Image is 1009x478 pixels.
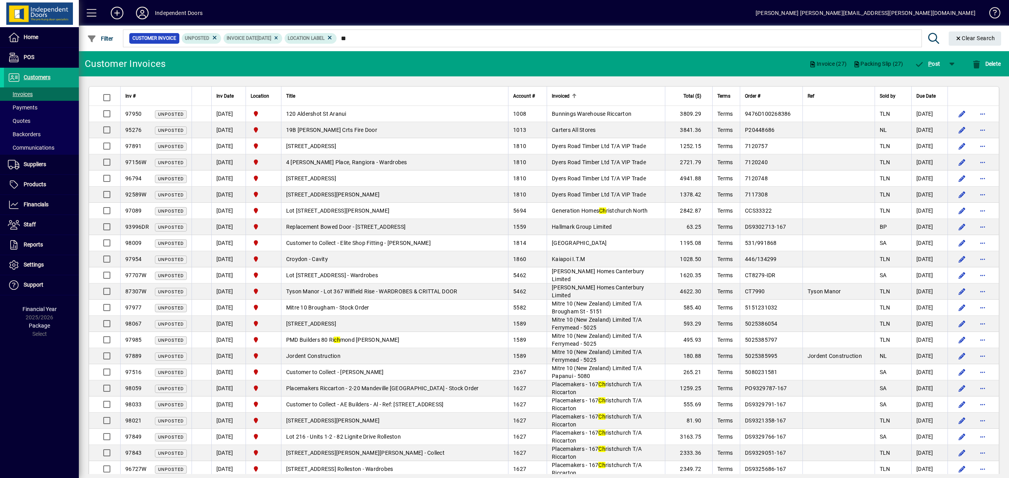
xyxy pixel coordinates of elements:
span: Due Date [916,92,936,100]
button: Add [104,6,130,20]
button: More options [976,447,989,459]
span: Bunnings Warehouse Riccarton [552,111,631,117]
span: Quotes [8,118,30,124]
span: Customer to Collect - Elite Shop Fitting - [PERSON_NAME] [286,240,431,246]
div: Total ($) [670,92,708,100]
span: Terms [717,288,733,295]
span: 97891 [125,143,141,149]
span: Christchurch [251,109,276,118]
a: Staff [4,215,79,235]
button: Edit [956,447,968,459]
span: Customers [24,74,50,80]
div: Invoiced [552,92,660,100]
button: Edit [956,366,968,378]
span: TLN [880,321,890,327]
a: Products [4,175,79,195]
span: 1013 [513,127,526,133]
span: 97977 [125,304,141,311]
td: [DATE] [911,122,948,138]
td: [DATE] [211,219,246,235]
button: Edit [956,301,968,314]
span: Inv Date [216,92,234,100]
span: 98067 [125,321,141,327]
span: TLN [880,191,890,198]
a: Suppliers [4,155,79,174]
a: Quotes [4,114,79,128]
span: Unposted [158,176,184,182]
td: 4622.30 [665,283,712,300]
span: 446/134299 [745,256,777,262]
span: TLN [880,304,890,311]
td: 585.40 [665,300,712,316]
span: Customer Invoice [132,34,176,42]
a: Knowledge Base [983,2,999,27]
span: Dyers Road Timber Ltd T/A VIP Trade [552,191,646,198]
span: Unposted [158,193,184,198]
span: [GEOGRAPHIC_DATA] [552,240,607,246]
a: POS [4,48,79,67]
span: Account # [513,92,535,100]
button: Edit [956,124,968,136]
button: Edit [956,140,968,152]
button: Edit [956,382,968,395]
a: Reports [4,235,79,255]
span: Delete [972,61,1001,67]
span: Terms [717,272,733,278]
span: Christchurch [251,206,276,215]
app-page-header-button: Delete selection [963,57,1009,71]
span: Kaiapoi I.T.M [552,256,585,262]
span: 19B [PERSON_NAME] Crts Fire Door [286,127,377,133]
td: [DATE] [211,170,246,187]
span: Replacement Bowed Door - [STREET_ADDRESS] [286,224,406,230]
span: Christchurch [251,142,276,150]
span: Invoiced [552,92,570,100]
span: Tyson Manor [808,288,841,295]
button: Edit [956,269,968,282]
span: Terms [717,240,733,246]
td: [DATE] [211,251,246,267]
span: Terms [717,127,733,133]
span: TLN [880,143,890,149]
button: Edit [956,188,968,201]
button: Edit [956,204,968,217]
span: SA [880,272,887,278]
div: Account # [513,92,542,100]
td: [DATE] [911,332,948,348]
span: 92589W [125,191,147,198]
div: Sold by [880,92,907,100]
span: Staff [24,221,36,228]
span: ost [915,61,940,67]
span: Location [251,92,269,100]
span: 7120748 [745,175,768,182]
td: [DATE] [211,203,246,219]
mat-chip: Customer Invoice Status: Unposted [182,33,222,43]
span: TLN [880,175,890,182]
span: Christchurch [251,239,276,247]
span: 120 Aldershot St Aranui [286,111,346,117]
td: [DATE] [211,316,246,332]
td: 1028.50 [665,251,712,267]
span: Croydon - Cavity [286,256,328,262]
td: [DATE] [911,283,948,300]
span: Unposted [158,306,184,311]
span: TLN [880,159,890,165]
button: More options [976,463,989,475]
button: More options [976,382,989,395]
a: Invoices [4,87,79,101]
span: Unposted [158,128,184,133]
td: [DATE] [911,235,948,251]
span: CCS33322 [745,208,772,214]
button: Edit [956,156,968,169]
span: Financial Year [22,306,57,312]
button: More options [976,156,989,169]
td: 2721.79 [665,154,712,170]
span: Payments [8,104,37,111]
span: 96794 [125,175,141,182]
span: 95276 [125,127,141,133]
span: NL [880,127,887,133]
td: [DATE] [211,300,246,316]
button: Edit [956,414,968,427]
span: TLN [880,288,890,295]
div: Inv # [125,92,187,100]
span: 93996DR [125,224,149,230]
